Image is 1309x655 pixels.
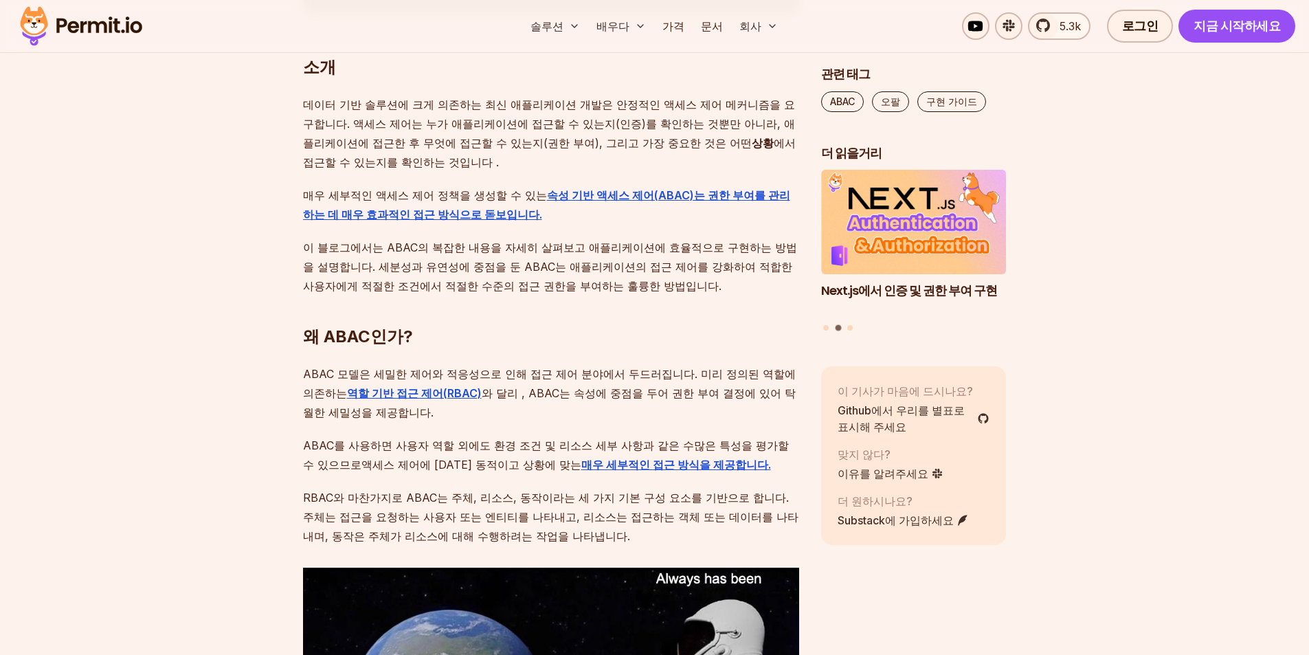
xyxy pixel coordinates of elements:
font: 5.3k [1060,19,1081,33]
img: Next.js에서 인증 및 권한 부여 구현 [821,170,1007,275]
font: 지금 시작하세요 [1194,17,1280,34]
font: 맞지 않다? [838,447,891,461]
font: 왜 ABAC인가? [303,326,413,346]
img: 허가 로고 [14,3,148,49]
font: ABAC를 사용하면 사용자 역할 외에도 환경 조건 및 리소스 세부 사항과 같은 수많은 특성을 평가할 수 있으므로 [303,438,789,471]
font: 데이터 기반 솔루션에 크게 의존하는 최신 애플리케이션 개발은 안정적인 액세스 제어 메커니즘을 요구합니다. 액세스 제어는 누가 애플리케이션에 접근할 수 있는지(인증)를 확인하는... [303,98,795,150]
font: 오팔 [881,96,900,107]
font: 더 원하시나요? [838,494,913,508]
a: Substack에 가입하세요 [838,512,969,529]
a: 지금 시작하세요 [1178,10,1295,43]
font: 액세스 제어에 [DATE] 동적이고 상황에 맞는 [361,458,581,471]
font: 관련 태그 [821,65,870,82]
button: 배우다 [591,12,651,40]
font: 문서 [701,19,723,33]
a: 문서 [695,12,728,40]
button: 회사 [734,12,783,40]
font: RBAC와 마찬가지로 ABAC는 주체, 리소스, 동작이라는 세 가지 기본 구성 요소를 기반으로 합니다. 주체는 접근을 요청하는 사용자 또는 엔티티를 나타내고, 리소스는 접근하... [303,491,798,543]
font: 에서 접근할 수 있는지를 확인하는 것입니다 . [303,136,796,169]
a: 가격 [657,12,690,40]
a: 5.3k [1028,12,1090,40]
font: 회사 [739,19,761,33]
font: 매우 세부적인 액세스 제어 정책을 생성할 수 있는 [303,188,547,202]
font: 이 블로그에서는 ABAC의 복잡한 내용을 자세히 살펴보고 애플리케이션에 효율적으로 구현하는 방법을 설명합니다. 세분성과 유연성에 중점을 둔 ABAC는 애플리케이션의 접근 제어... [303,241,797,293]
font: 솔루션 [530,19,563,33]
a: 역할 기반 접근 제어(RBAC) [347,386,482,400]
a: 속성 기반 액세스 제어(ABAC)는 권한 부여를 관리하는 데 매우 효과적인 접근 방식으로 돋보입니다. [303,188,790,221]
button: 슬라이드 2로 이동 [835,325,841,331]
font: 와 달리 , ABAC는 속성에 중점을 두어 권한 부여 결정에 있어 탁월한 세밀성을 ​​제공합니다. [303,386,796,419]
a: 로그인 [1107,10,1174,43]
a: ABAC [821,91,864,112]
font: 로그인 [1122,17,1159,34]
font: 가격 [662,19,684,33]
a: 구현 가이드 [917,91,986,112]
font: 상황 [752,136,774,150]
li: 3개 중 2개 [821,170,1007,317]
font: Next.js에서 인증 및 권한 부여 구현 [821,282,997,299]
a: 이유를 알려주세요 [838,465,943,482]
font: 이 기사가 마음에 드시나요? [838,384,973,398]
button: 슬라이드 3으로 이동 [847,326,853,331]
a: Next.js에서 인증 및 권한 부여 구현Next.js에서 인증 및 권한 부여 구현 [821,170,1007,317]
font: 더 읽을거리 [821,144,882,162]
font: 구현 가이드 [926,96,977,107]
a: 오팔 [872,91,909,112]
font: ABAC [830,96,855,107]
a: 매우 세부적인 접근 방식을 제공합니다. [581,458,771,471]
div: 게시물 [821,170,1007,333]
font: ABAC 모델은 세밀한 제어와 적응성으로 인해 접근 제어 분야에서 두드러집니다. 미리 정의된 역할에 의존하는 [303,367,796,400]
font: 소개 [303,57,336,77]
font: 배우다 [596,19,629,33]
button: 솔루션 [525,12,585,40]
a: Github에서 우리를 별표로 표시해 주세요 [838,402,990,435]
button: 슬라이드 1로 이동 [823,326,829,331]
